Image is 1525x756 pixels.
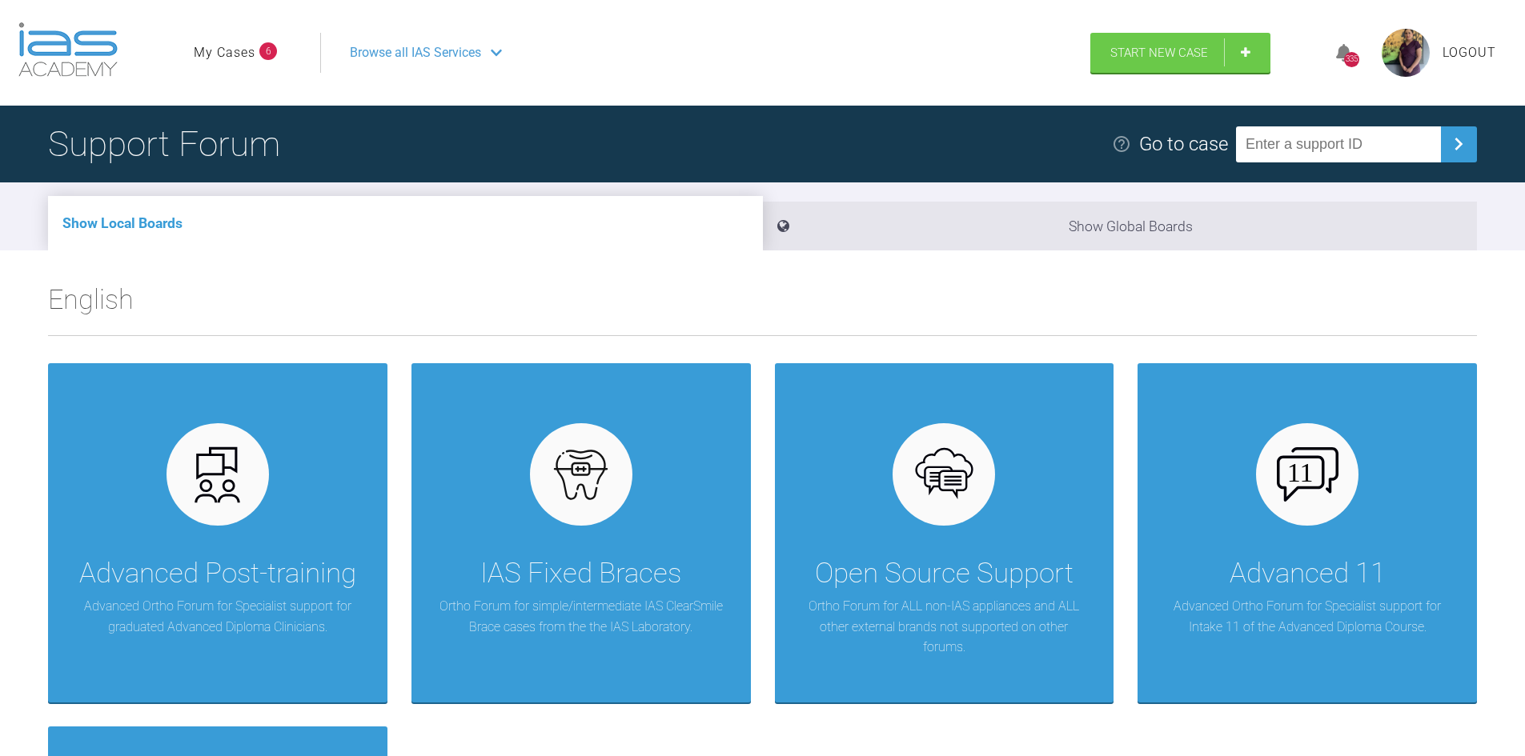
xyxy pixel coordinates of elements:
a: My Cases [194,42,255,63]
span: 6 [259,42,277,60]
p: Ortho Forum for simple/intermediate IAS ClearSmile Brace cases from the the IAS Laboratory. [435,596,727,637]
h1: Support Forum [48,116,280,172]
a: Open Source SupportOrtho Forum for ALL non-IAS appliances and ALL other external brands not suppo... [775,363,1114,702]
input: Enter a support ID [1236,126,1441,162]
img: advanced.73cea251.svg [187,444,248,506]
li: Show Global Boards [763,202,1478,250]
p: Ortho Forum for ALL non-IAS appliances and ALL other external brands not supported on other forums. [799,596,1090,658]
div: Advanced Post-training [79,551,356,596]
div: IAS Fixed Braces [480,551,681,596]
h2: English [48,278,1477,335]
img: fixed.9f4e6236.svg [550,444,612,506]
img: chevronRight.28bd32b0.svg [1446,131,1471,157]
img: logo-light.3e3ef733.png [18,22,118,77]
img: profile.png [1382,29,1430,77]
a: Advanced Post-trainingAdvanced Ortho Forum for Specialist support for graduated Advanced Diploma ... [48,363,387,702]
div: Open Source Support [815,551,1074,596]
p: Advanced Ortho Forum for Specialist support for Intake 11 of the Advanced Diploma Course. [1162,596,1453,637]
a: Start New Case [1090,33,1270,73]
div: Advanced 11 [1230,551,1386,596]
div: Go to case [1139,129,1228,159]
a: Advanced 11Advanced Ortho Forum for Specialist support for Intake 11 of the Advanced Diploma Course. [1138,363,1477,702]
img: help.e70b9f3d.svg [1112,134,1131,154]
div: 335 [1344,52,1359,67]
p: Advanced Ortho Forum for Specialist support for graduated Advanced Diploma Clinicians. [72,596,363,637]
a: Logout [1443,42,1496,63]
a: IAS Fixed BracesOrtho Forum for simple/intermediate IAS ClearSmile Brace cases from the the IAS L... [411,363,751,702]
li: Show Local Boards [48,196,763,250]
span: Start New Case [1110,46,1208,60]
img: advanced-11.86369284.svg [1277,447,1338,502]
img: opensource.6e495855.svg [913,444,975,506]
span: Browse all IAS Services [350,42,481,63]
